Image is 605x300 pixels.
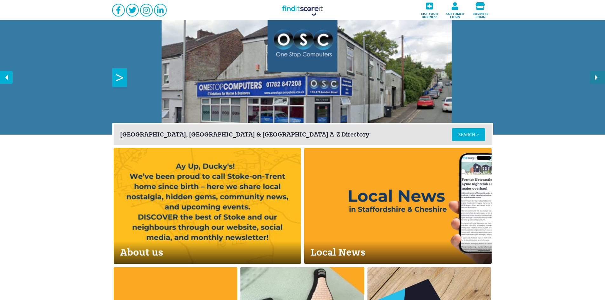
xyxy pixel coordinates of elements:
[419,10,440,18] span: List your business
[468,0,493,20] a: Business login
[442,0,468,20] a: Customer login
[452,128,485,141] a: SEARCH >
[304,241,492,264] div: Local News
[470,10,491,18] span: Business login
[417,0,442,20] a: List your business
[304,148,492,264] a: Local News
[112,68,127,87] span: >
[120,131,452,138] div: [GEOGRAPHIC_DATA], [GEOGRAPHIC_DATA] & [GEOGRAPHIC_DATA] A-Z Directory
[444,10,466,18] span: Customer login
[114,241,301,264] div: About us
[114,148,301,264] a: About us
